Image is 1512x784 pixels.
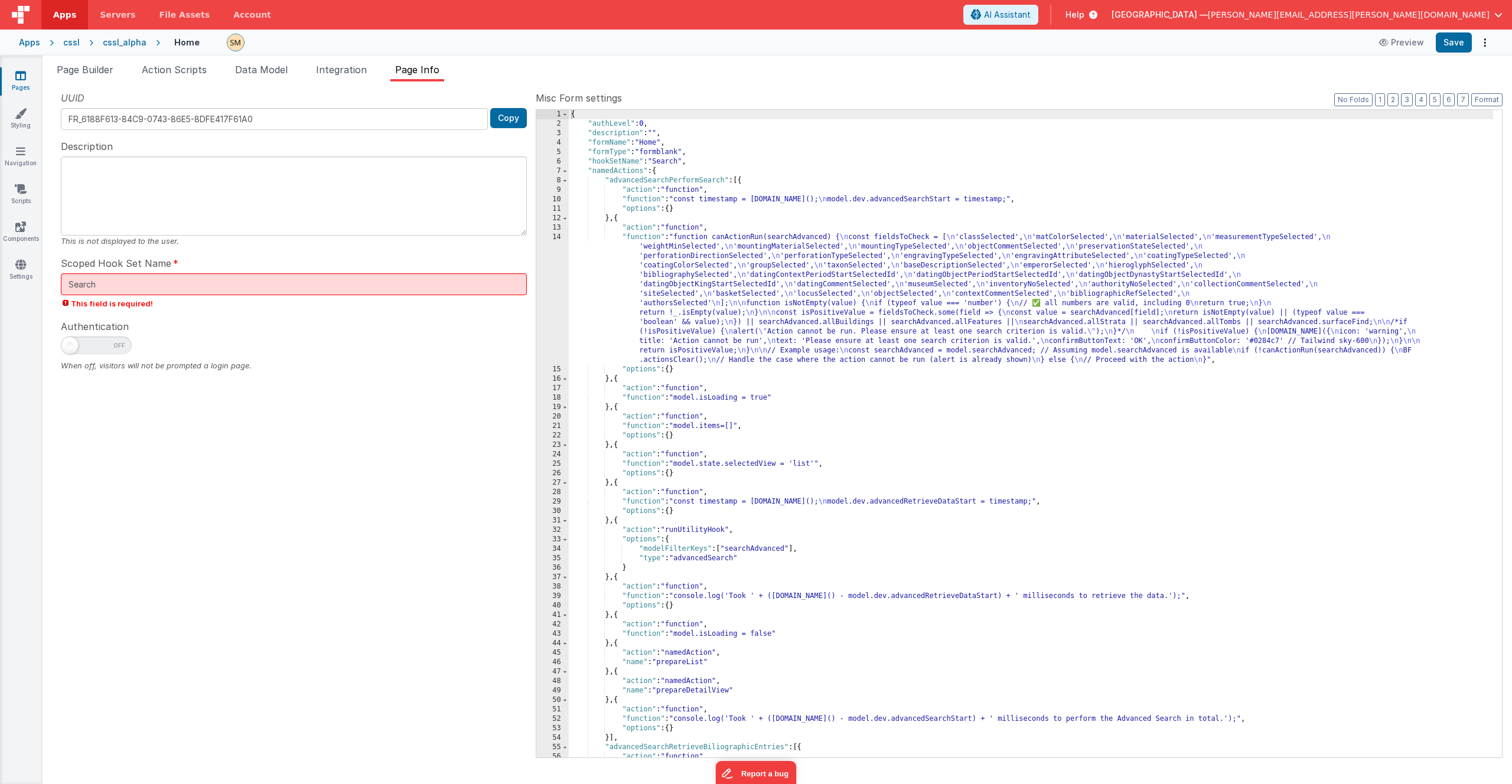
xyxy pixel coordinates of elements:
div: 56 [536,752,569,762]
div: 37 [536,573,569,582]
div: 4 [536,138,569,148]
button: 6 [1443,93,1455,106]
div: 7 [536,166,569,176]
button: No Folds [1334,93,1373,106]
div: 36 [536,563,569,573]
span: Data Model [235,64,288,76]
div: 19 [536,403,569,412]
button: 5 [1429,93,1441,106]
button: Options [1477,34,1493,51]
span: Integration [316,64,367,76]
div: 23 [536,440,569,450]
div: This is not displayed to the user. [61,236,527,247]
div: 2 [536,119,569,129]
div: 8 [536,176,569,185]
div: 51 [536,705,569,714]
div: 26 [536,469,569,478]
div: 55 [536,743,569,752]
div: 12 [536,214,569,223]
div: 16 [536,374,569,384]
span: Action Scripts [142,64,207,76]
img: e9616e60dfe10b317d64a5e98ec8e357 [227,34,244,51]
div: 22 [536,431,569,440]
div: 11 [536,204,569,214]
span: Help [1065,9,1084,21]
button: AI Assistant [963,5,1038,25]
div: 5 [536,148,569,157]
div: 49 [536,686,569,695]
span: Page Builder [57,64,113,76]
div: 25 [536,459,569,469]
span: Authentication [61,319,129,334]
button: Copy [490,108,527,128]
button: 2 [1387,93,1399,106]
div: 29 [536,497,569,507]
div: 42 [536,620,569,629]
button: Format [1471,93,1503,106]
div: cssl_alpha [103,37,146,48]
div: 48 [536,677,569,686]
div: 35 [536,554,569,563]
div: 40 [536,601,569,610]
div: 14 [536,233,569,365]
div: Apps [19,37,40,48]
span: [PERSON_NAME][EMAIL_ADDRESS][PERSON_NAME][DOMAIN_NAME] [1208,9,1490,21]
div: 20 [536,412,569,422]
div: cssl [63,37,80,48]
div: 10 [536,195,569,204]
div: 39 [536,592,569,601]
div: 44 [536,639,569,648]
span: Apps [53,9,76,21]
button: 3 [1401,93,1413,106]
div: 34 [536,544,569,554]
div: 30 [536,507,569,516]
div: 33 [536,535,569,544]
span: File Assets [159,9,210,21]
span: Misc Form settings [536,91,622,105]
div: 13 [536,223,569,233]
div: 54 [536,733,569,743]
span: Servers [100,9,135,21]
span: AI Assistant [984,9,1031,21]
button: Save [1436,32,1472,53]
div: 1 [536,110,569,119]
button: Preview [1372,33,1431,52]
button: [GEOGRAPHIC_DATA] — [PERSON_NAME][EMAIL_ADDRESS][PERSON_NAME][DOMAIN_NAME] [1112,9,1503,21]
div: 46 [536,658,569,667]
div: 52 [536,714,569,724]
div: 38 [536,582,569,592]
div: 15 [536,365,569,374]
button: 7 [1457,93,1469,106]
div: 3 [536,129,569,138]
span: Scoped Hook Set Name [61,256,171,270]
div: 53 [536,724,569,733]
span: Description [61,139,113,153]
div: 43 [536,629,569,639]
button: 4 [1415,93,1427,106]
button: 1 [1375,93,1385,106]
div: 31 [536,516,569,525]
span: [GEOGRAPHIC_DATA] — [1112,9,1208,21]
span: UUID [61,91,84,105]
h4: Home [174,38,200,47]
div: 27 [536,478,569,488]
div: 47 [536,667,569,677]
span: Page Info [395,64,439,76]
div: 41 [536,610,569,620]
span: This field is required! [61,298,527,309]
div: 17 [536,384,569,393]
div: 18 [536,393,569,403]
div: 28 [536,488,569,497]
div: 6 [536,157,569,166]
div: 45 [536,648,569,658]
div: 24 [536,450,569,459]
div: When off, visitors will not be prompted a login page. [61,360,527,371]
div: 32 [536,525,569,535]
div: 50 [536,695,569,705]
div: 21 [536,422,569,431]
div: 9 [536,185,569,195]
